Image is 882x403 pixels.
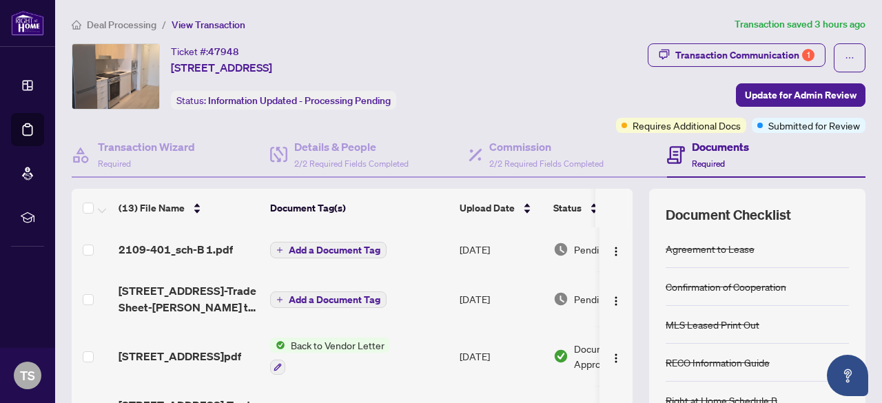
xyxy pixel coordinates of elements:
div: Transaction Communication [675,44,814,66]
span: Required [692,158,725,169]
button: Transaction Communication1 [648,43,825,67]
img: Logo [611,296,622,307]
div: Agreement to Lease [666,241,755,256]
span: Information Updated - Processing Pending [208,94,391,107]
div: Ticket #: [171,43,239,59]
span: Back to Vendor Letter [285,338,390,353]
button: Logo [605,288,627,310]
img: Logo [611,246,622,257]
button: Status IconBack to Vendor Letter [270,338,390,375]
article: Transaction saved 3 hours ago [735,17,865,32]
span: 47948 [208,45,239,58]
img: IMG-W12249020_1.jpg [72,44,159,109]
button: Add a Document Tag [270,291,387,309]
div: RECO Information Guide [666,355,770,370]
span: Requires Additional Docs [633,118,741,133]
div: MLS Leased Print Out [666,317,759,332]
img: logo [11,10,44,36]
h4: Transaction Wizard [98,138,195,155]
button: Update for Admin Review [736,83,865,107]
span: ellipsis [845,53,854,63]
h4: Details & People [294,138,409,155]
span: (13) File Name [119,200,185,216]
button: Logo [605,238,627,260]
span: 2/2 Required Fields Completed [489,158,604,169]
div: Confirmation of Cooperation [666,279,786,294]
span: Update for Admin Review [745,84,857,106]
span: [STREET_ADDRESS]-Trade Sheet-[PERSON_NAME] to Review.pdf [119,282,259,316]
span: Document Checklist [666,205,791,225]
span: TS [20,366,35,385]
span: Document Approved [574,341,659,371]
button: Add a Document Tag [270,242,387,258]
span: [STREET_ADDRESS] [171,59,272,76]
button: Add a Document Tag [270,291,387,308]
td: [DATE] [454,227,548,271]
img: Document Status [553,349,568,364]
span: Required [98,158,131,169]
span: Add a Document Tag [289,245,380,255]
th: Status [548,189,665,227]
td: [DATE] [454,327,548,386]
span: [STREET_ADDRESS]pdf [119,348,241,364]
h4: Commission [489,138,604,155]
div: Status: [171,91,396,110]
span: Pending Review [574,242,643,257]
div: 1 [802,49,814,61]
button: Open asap [827,355,868,396]
img: Logo [611,353,622,364]
th: Document Tag(s) [265,189,454,227]
img: Status Icon [270,338,285,353]
th: (13) File Name [113,189,265,227]
span: 2/2 Required Fields Completed [294,158,409,169]
img: Document Status [553,291,568,307]
span: plus [276,296,283,303]
li: / [162,17,166,32]
th: Upload Date [454,189,548,227]
span: Pending Review [574,291,643,307]
button: Add a Document Tag [270,241,387,259]
span: Submitted for Review [768,118,860,133]
span: Add a Document Tag [289,295,380,304]
span: 2109-401_sch-B 1.pdf [119,241,233,258]
span: Deal Processing [87,19,156,31]
h4: Documents [692,138,749,155]
span: View Transaction [172,19,245,31]
span: Status [553,200,582,216]
img: Document Status [553,242,568,257]
span: Upload Date [460,200,515,216]
button: Logo [605,345,627,367]
span: home [72,20,81,30]
span: plus [276,247,283,254]
td: [DATE] [454,271,548,327]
